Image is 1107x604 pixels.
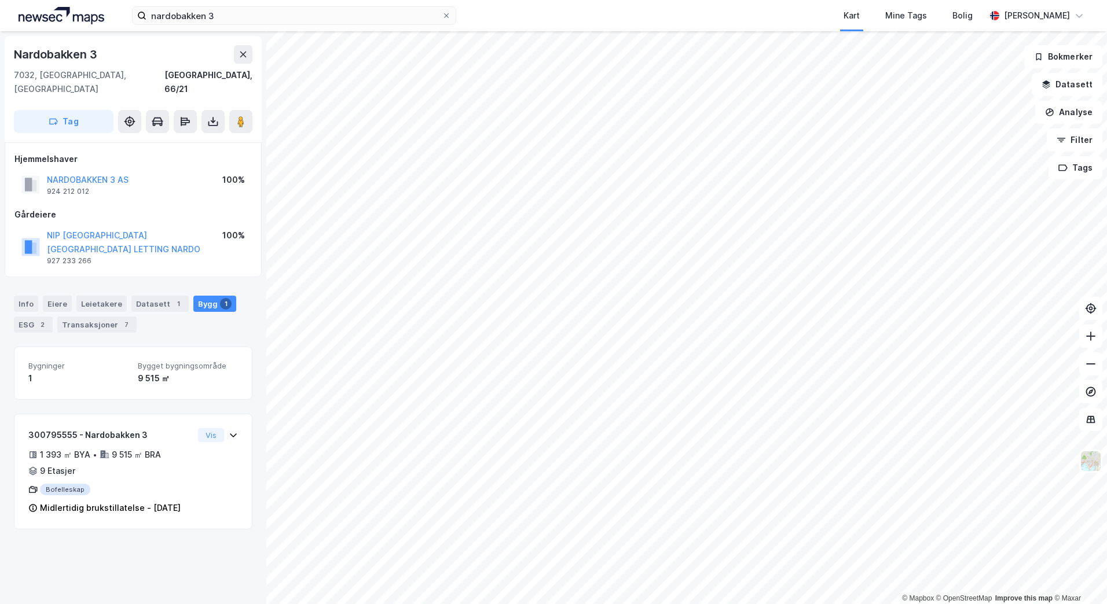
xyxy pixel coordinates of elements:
div: Mine Tags [885,9,927,23]
div: Gårdeiere [14,208,252,222]
div: • [93,450,97,459]
button: Vis [198,428,224,442]
button: Tags [1049,156,1102,179]
a: Improve this map [995,594,1053,602]
div: ESG [14,316,53,333]
div: 1 [173,298,184,310]
div: Bygg [193,296,236,312]
div: 7 [120,319,132,330]
div: Transaksjoner [57,316,137,333]
div: Kontrollprogram for chat [1049,548,1107,604]
a: Mapbox [902,594,934,602]
button: Analyse [1035,101,1102,124]
div: Nardobakken 3 [14,45,99,64]
button: Bokmerker [1024,45,1102,68]
input: Søk på adresse, matrikkel, gårdeiere, leietakere eller personer [146,7,442,24]
div: 7032, [GEOGRAPHIC_DATA], [GEOGRAPHIC_DATA] [14,68,164,96]
div: [PERSON_NAME] [1004,9,1070,23]
div: 1 393 ㎡ BYA [40,448,90,462]
span: Bygninger [28,361,129,371]
div: 1 [28,371,129,385]
div: Info [14,296,38,312]
iframe: Chat Widget [1049,548,1107,604]
button: Filter [1047,128,1102,152]
div: 300795555 - Nardobakken 3 [28,428,193,442]
a: OpenStreetMap [936,594,992,602]
div: 100% [222,229,245,242]
div: 927 233 266 [47,256,91,266]
div: Eiere [43,296,72,312]
img: logo.a4113a55bc3d86da70a041830d287a7e.svg [19,7,104,24]
div: 100% [222,173,245,187]
div: Leietakere [76,296,127,312]
div: Datasett [131,296,189,312]
div: 2 [36,319,48,330]
div: Bolig [952,9,973,23]
div: 9 515 ㎡ [138,371,238,385]
div: Kart [844,9,860,23]
div: 9 515 ㎡ BRA [112,448,161,462]
div: 1 [220,298,232,310]
div: 9 Etasjer [40,464,75,478]
div: Hjemmelshaver [14,152,252,166]
button: Tag [14,110,113,133]
span: Bygget bygningsområde [138,361,238,371]
button: Datasett [1032,73,1102,96]
div: [GEOGRAPHIC_DATA], 66/21 [164,68,252,96]
div: 924 212 012 [47,187,89,196]
div: Midlertidig brukstillatelse - [DATE] [40,501,181,515]
img: Z [1080,450,1102,472]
